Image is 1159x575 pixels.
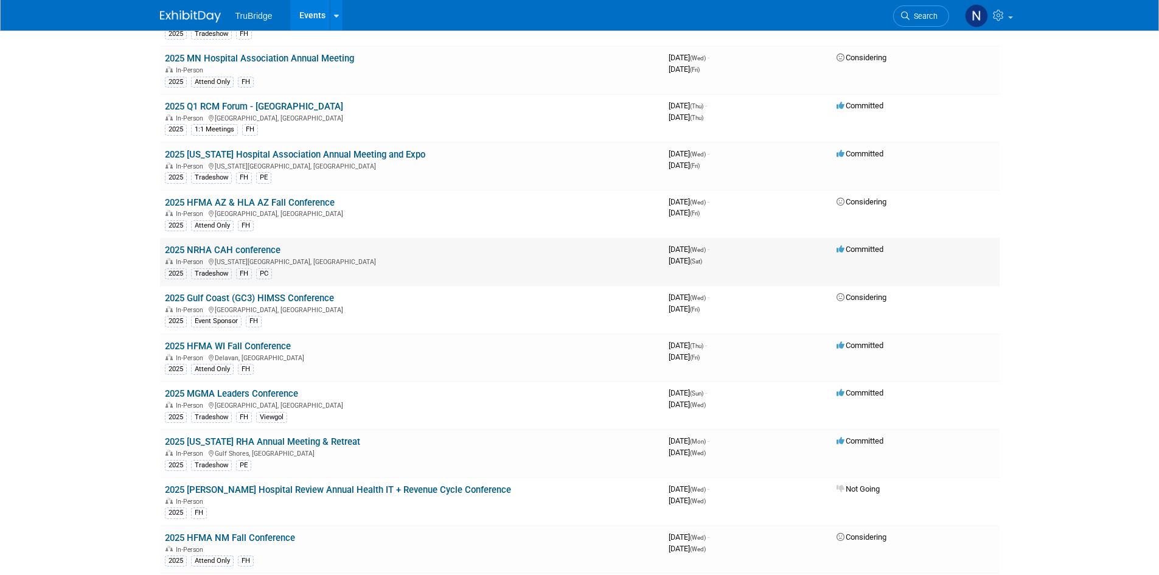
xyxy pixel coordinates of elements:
[705,101,707,110] span: -
[837,341,883,350] span: Committed
[165,354,173,360] img: In-Person Event
[690,390,703,397] span: (Sun)
[176,306,207,314] span: In-Person
[690,103,703,110] span: (Thu)
[690,306,700,313] span: (Fri)
[246,316,262,327] div: FH
[165,77,187,88] div: 2025
[669,245,709,254] span: [DATE]
[176,162,207,170] span: In-Person
[165,352,659,362] div: Delavan, [GEOGRAPHIC_DATA]
[705,341,707,350] span: -
[837,436,883,445] span: Committed
[176,402,207,409] span: In-Person
[165,402,173,408] img: In-Person Event
[669,113,703,122] span: [DATE]
[236,268,252,279] div: FH
[191,412,232,423] div: Tradeshow
[191,124,238,135] div: 1:1 Meetings
[165,245,280,256] a: 2025 NRHA CAH conference
[191,220,234,231] div: Attend Only
[708,149,709,158] span: -
[176,258,207,266] span: In-Person
[165,29,187,40] div: 2025
[191,268,232,279] div: Tradeshow
[176,498,207,506] span: In-Person
[690,55,706,61] span: (Wed)
[165,306,173,312] img: In-Person Event
[242,124,258,135] div: FH
[690,534,706,541] span: (Wed)
[165,124,187,135] div: 2025
[708,484,709,493] span: -
[165,268,187,279] div: 2025
[165,304,659,314] div: [GEOGRAPHIC_DATA], [GEOGRAPHIC_DATA]
[165,388,298,399] a: 2025 MGMA Leaders Conference
[176,546,207,554] span: In-Person
[669,448,706,457] span: [DATE]
[165,208,659,218] div: [GEOGRAPHIC_DATA], [GEOGRAPHIC_DATA]
[176,114,207,122] span: In-Person
[165,258,173,264] img: In-Person Event
[669,304,700,313] span: [DATE]
[256,412,287,423] div: Viewgol
[191,507,207,518] div: FH
[669,64,700,74] span: [DATE]
[191,460,232,471] div: Tradeshow
[176,450,207,458] span: In-Person
[837,245,883,254] span: Committed
[256,268,272,279] div: PC
[690,486,706,493] span: (Wed)
[837,532,886,542] span: Considering
[165,66,173,72] img: In-Person Event
[191,172,232,183] div: Tradeshow
[238,556,254,566] div: FH
[893,5,949,27] a: Search
[708,532,709,542] span: -
[191,364,234,375] div: Attend Only
[238,77,254,88] div: FH
[690,343,703,349] span: (Thu)
[165,532,295,543] a: 2025 HFMA NM Fall Conference
[690,402,706,408] span: (Wed)
[690,162,700,169] span: (Fri)
[669,532,709,542] span: [DATE]
[165,450,173,456] img: In-Person Event
[690,66,700,73] span: (Fri)
[160,10,221,23] img: ExhibitDay
[165,316,187,327] div: 2025
[705,388,707,397] span: -
[708,436,709,445] span: -
[236,172,252,183] div: FH
[238,364,254,375] div: FH
[669,400,706,409] span: [DATE]
[165,556,187,566] div: 2025
[669,436,709,445] span: [DATE]
[191,77,234,88] div: Attend Only
[690,498,706,504] span: (Wed)
[191,316,242,327] div: Event Sponsor
[165,436,360,447] a: 2025 [US_STATE] RHA Annual Meeting & Retreat
[669,293,709,302] span: [DATE]
[256,172,271,183] div: PE
[837,149,883,158] span: Committed
[165,546,173,552] img: In-Person Event
[165,101,343,112] a: 2025 Q1 RCM Forum - [GEOGRAPHIC_DATA]
[165,113,659,122] div: [GEOGRAPHIC_DATA], [GEOGRAPHIC_DATA]
[837,484,880,493] span: Not Going
[669,544,706,553] span: [DATE]
[669,496,706,505] span: [DATE]
[165,162,173,169] img: In-Person Event
[690,258,702,265] span: (Sat)
[708,53,709,62] span: -
[236,412,252,423] div: FH
[669,352,700,361] span: [DATE]
[176,210,207,218] span: In-Person
[669,256,702,265] span: [DATE]
[690,438,706,445] span: (Mon)
[165,220,187,231] div: 2025
[837,101,883,110] span: Committed
[165,197,335,208] a: 2025 HFMA AZ & HLA AZ Fall Conference
[165,498,173,504] img: In-Person Event
[708,245,709,254] span: -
